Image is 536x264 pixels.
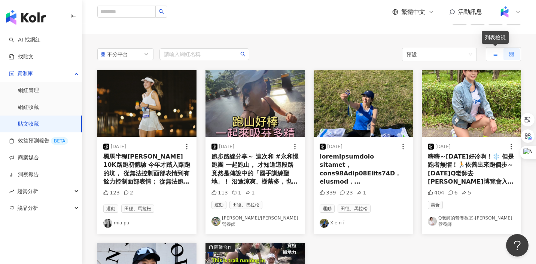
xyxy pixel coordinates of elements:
div: 列表檢視 [482,31,509,44]
div: 5 [462,189,471,197]
a: KOL AvatarX e n ï [320,219,407,228]
div: 339 [320,189,336,197]
div: [DATE] [219,144,234,150]
div: 404 [428,189,444,197]
img: KOL Avatar [320,219,329,228]
span: rise [9,189,14,194]
div: 嗨嗨～[DATE]好冷啊！❄️ 但是跑者無懼！🏃依舊出來跑個步～ [DATE]Q老師去[PERSON_NAME]博覽會入手的新裝備立馬穿出來～😝[DATE]最後一天，大家趕緊去逛逛吧！真的很好逛... [428,153,515,186]
div: 1 [357,189,366,197]
img: KOL Avatar [103,219,112,228]
img: KOL Avatar [428,217,437,226]
span: 運動 [320,205,335,213]
a: 貼文收藏 [18,120,39,128]
img: post-image [314,70,413,137]
a: KOL AvatarQ老師的營養教室-[PERSON_NAME]營養師 [428,215,515,228]
a: 效益預測報告BETA [9,137,68,145]
div: 跑步路線分享～ 這次和 #永和慢跑團 一起跑山， 才知道這段路竟然是傳說中的「國手訓練聖地」！ 沿途涼爽、樹蔭多，也有坡度，跑起來很痛快喔^^ 起點：[GEOGRAPHIC_DATA]：繞一圈共... [211,153,299,186]
img: Kolr%20app%20icon%20%281%29.png [497,5,512,19]
span: 資源庫 [17,65,33,82]
a: 找貼文 [9,53,34,61]
div: 商業合作 [214,243,232,251]
iframe: Help Scout Beacon - Open [506,234,529,257]
div: 113 [211,189,228,197]
a: 商案媒合 [9,154,39,162]
img: post-image [422,70,521,137]
div: 1 [245,189,255,197]
span: 競品分析 [17,200,38,217]
span: 運動 [103,205,118,213]
img: logo [6,10,46,25]
img: post-image [205,70,305,137]
img: post-image [97,70,197,137]
span: 田徑、馬拉松 [229,201,262,209]
span: 活動訊息 [458,8,482,15]
a: searchAI 找網紅 [9,36,40,44]
div: 123 [103,189,120,197]
img: KOL Avatar [211,217,220,226]
span: search [240,52,246,57]
a: 網紅管理 [18,87,39,94]
a: 網紅收藏 [18,104,39,111]
span: search [159,9,164,14]
a: KOL Avatarmia pu [103,219,191,228]
a: 洞察報告 [9,171,39,178]
span: 預設 [406,48,472,61]
div: [DATE] [435,144,451,150]
div: 6 [448,189,458,197]
a: KOL Avatar[PERSON_NAME]/[PERSON_NAME] 營養師 [211,215,299,228]
div: 1 [232,189,241,197]
span: 田徑、馬拉松 [121,205,154,213]
div: 23 [340,189,353,197]
div: 2 [124,189,133,197]
span: 繁體中文 [401,8,425,16]
div: loremipsumdolo sitamet，cons98Adip08Elits74D，eiusmod，temporincididunt！utlaboreetdo，magnaal、enimadm... [320,153,407,186]
span: 趨勢分析 [17,183,38,200]
div: [DATE] [111,144,126,150]
div: [DATE] [327,144,342,150]
span: 田徑、馬拉松 [338,205,371,213]
div: 不分平台 [107,49,131,60]
span: 運動 [211,201,226,209]
span: 美食 [428,201,443,209]
div: 黑馬半程[PERSON_NAME] 10K路跑初體驗 今年才踏入路跑的坑， 從無法控制面部表情到有餘力控制面部表情； 從無法跑0.5K 到不間斷的順利完成10K； 從練跑後就會感冒到現在即使天氣... [103,153,191,186]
